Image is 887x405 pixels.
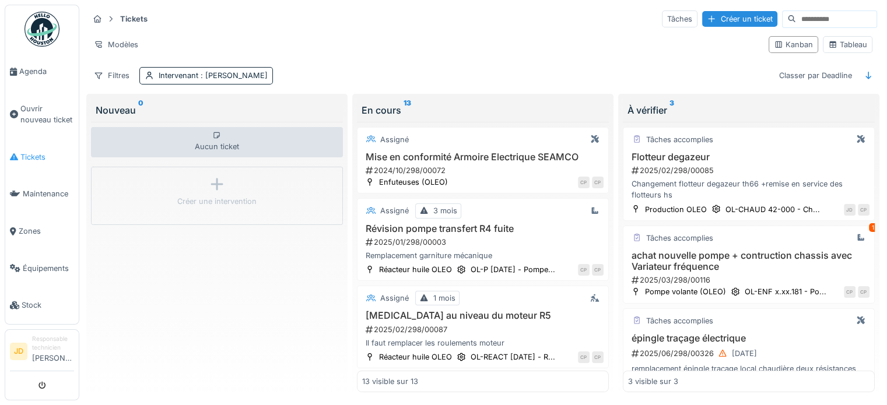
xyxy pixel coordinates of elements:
[5,90,79,139] a: Ouvrir nouveau ticket
[630,274,870,286] div: 2025/03/298/00116
[198,71,268,80] span: : [PERSON_NAME]
[592,177,604,188] div: CP
[379,264,452,275] div: Réacteur huile OLEO
[364,324,604,335] div: 2025/02/298/00087
[725,204,820,215] div: OL-CHAUD 42-000 - Ch...
[24,12,59,47] img: Badge_color-CXgf-gQk.svg
[20,152,74,163] span: Tickets
[5,213,79,250] a: Zones
[646,233,713,244] div: Tâches accomplies
[23,263,74,274] span: Équipements
[628,178,870,200] div: Changement flotteur degazeur th66 +remise en service des flotteurs hs
[10,334,74,371] a: JD Responsable technicien[PERSON_NAME]
[645,204,707,215] div: Production OLEO
[774,39,813,50] div: Kanban
[858,286,870,298] div: CP
[23,188,74,199] span: Maintenance
[19,66,74,77] span: Agenda
[628,376,678,387] div: 3 visible sur 3
[5,139,79,176] a: Tickets
[669,103,674,117] sup: 3
[628,152,870,163] h3: Flotteur degazeur
[32,334,74,368] li: [PERSON_NAME]
[362,103,604,117] div: En cours
[844,204,856,216] div: JD
[5,250,79,287] a: Équipements
[627,103,870,117] div: À vérifier
[592,351,604,363] div: CP
[22,300,74,311] span: Stock
[702,11,777,27] div: Créer un ticket
[32,334,74,353] div: Responsable technicien
[404,103,411,117] sup: 13
[159,70,268,81] div: Intervenant
[380,293,409,304] div: Assigné
[869,223,877,232] div: 1
[364,237,604,248] div: 2025/01/298/00003
[362,337,604,348] div: Il faut remplacer les roulements moteur
[578,351,590,363] div: CP
[362,250,604,261] div: Remplacement garniture mécanique
[364,165,604,176] div: 2024/10/298/00072
[20,103,74,125] span: Ouvrir nouveau ticket
[5,175,79,213] a: Maintenance
[89,36,143,53] div: Modèles
[774,67,857,84] div: Classer par Deadline
[662,10,697,27] div: Tâches
[10,343,27,360] li: JD
[645,286,726,297] div: Pompe volante (OLEO)
[380,134,409,145] div: Assigné
[115,13,152,24] strong: Tickets
[177,196,257,207] div: Créer une intervention
[433,205,457,216] div: 3 mois
[362,223,604,234] h3: Révision pompe transfert R4 fuite
[471,264,555,275] div: OL-P [DATE] - Pompe...
[379,351,452,362] div: Réacteur huile OLEO
[91,127,343,157] div: Aucun ticket
[362,376,418,387] div: 13 visible sur 13
[471,351,555,362] div: OL-REACT [DATE] - R...
[630,346,870,361] div: 2025/06/298/00326
[379,177,448,188] div: Enfuteuses (OLEO)
[628,363,870,385] div: remplacement épingle traçage local chaudière deux résistances hs sur les trois
[646,134,713,145] div: Tâches accomplies
[828,39,867,50] div: Tableau
[858,204,870,216] div: CP
[362,152,604,163] h3: Mise en conformité Armoire Electrique SEAMCO
[844,286,856,298] div: CP
[628,250,870,272] h3: achat nouvelle pompe + contruction chassis avec Variateur fréquence
[138,103,143,117] sup: 0
[433,293,455,304] div: 1 mois
[578,177,590,188] div: CP
[5,287,79,324] a: Stock
[732,348,757,359] div: [DATE]
[5,53,79,90] a: Agenda
[628,333,870,344] h3: épingle traçage électrique
[592,264,604,276] div: CP
[745,286,826,297] div: OL-ENF x.xx.181 - Po...
[578,264,590,276] div: CP
[362,310,604,321] h3: [MEDICAL_DATA] au niveau du moteur R5
[89,67,135,84] div: Filtres
[630,165,870,176] div: 2025/02/298/00085
[380,205,409,216] div: Assigné
[646,315,713,326] div: Tâches accomplies
[19,226,74,237] span: Zones
[96,103,338,117] div: Nouveau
